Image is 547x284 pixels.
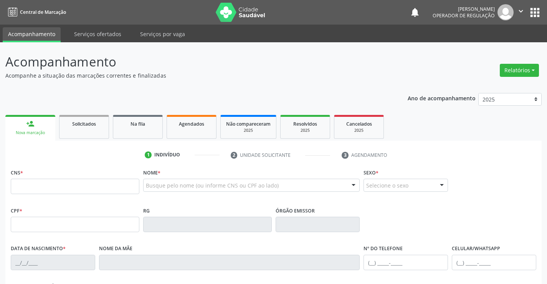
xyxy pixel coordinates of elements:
p: Ano de acompanhamento [408,93,476,103]
img: img [497,4,514,20]
a: Serviços ofertados [69,27,127,41]
label: Celular/WhatsApp [452,243,500,255]
i:  [517,7,525,15]
span: Operador de regulação [433,12,495,19]
button: Relatórios [500,64,539,77]
input: (__) _____-_____ [452,255,536,270]
input: __/__/____ [11,255,95,270]
div: Indivíduo [154,151,180,158]
label: Órgão emissor [276,205,315,217]
div: [PERSON_NAME] [433,6,495,12]
label: CNS [11,167,23,179]
label: Data de nascimento [11,243,66,255]
span: Selecione o sexo [366,181,408,189]
label: Nº do Telefone [364,243,403,255]
div: 2025 [286,128,324,133]
span: Cancelados [346,121,372,127]
button:  [514,4,528,20]
label: Sexo [364,167,378,179]
input: (__) _____-_____ [364,255,448,270]
span: Busque pelo nome (ou informe CNS ou CPF ao lado) [146,181,279,189]
div: 2025 [226,128,271,133]
label: RG [143,205,150,217]
span: Resolvidos [293,121,317,127]
span: Central de Marcação [20,9,66,15]
span: Solicitados [72,121,96,127]
label: Nome da mãe [99,243,132,255]
span: Na fila [131,121,145,127]
div: person_add [26,120,35,128]
div: 2025 [340,128,378,133]
span: Não compareceram [226,121,271,127]
a: Acompanhamento [3,27,61,42]
label: Nome [143,167,160,179]
div: Nova marcação [11,130,50,136]
p: Acompanhamento [5,52,381,71]
a: Serviços por vaga [135,27,190,41]
label: CPF [11,205,22,217]
button: apps [528,6,542,19]
span: Agendados [179,121,204,127]
p: Acompanhe a situação das marcações correntes e finalizadas [5,71,381,80]
button: notifications [410,7,420,18]
div: 1 [145,151,152,158]
a: Central de Marcação [5,6,66,18]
